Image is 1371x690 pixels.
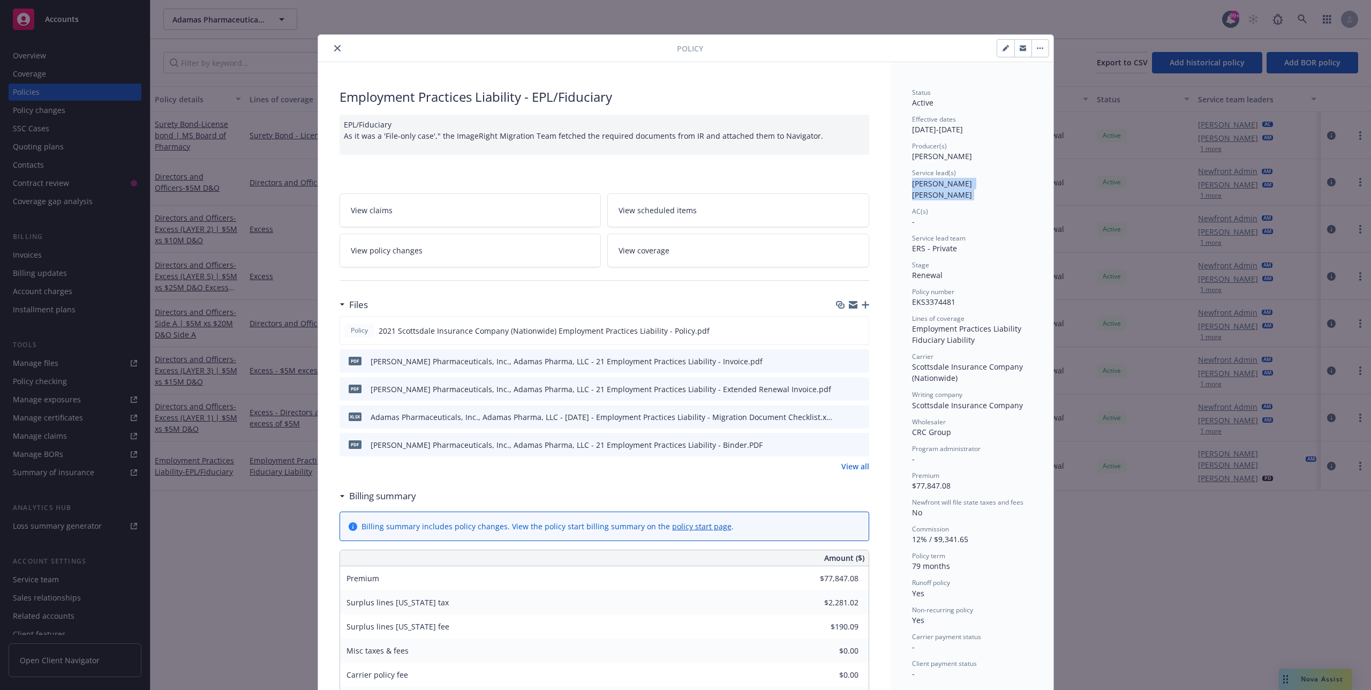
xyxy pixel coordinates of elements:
span: EKS3374481 [912,297,955,307]
span: Surplus lines [US_STATE] tax [346,597,449,607]
span: [PERSON_NAME] [PERSON_NAME] [912,178,974,200]
div: Billing summary [340,489,416,503]
input: 0.00 [795,643,865,659]
span: - [912,642,915,652]
input: 0.00 [795,619,865,635]
span: Misc taxes & fees [346,646,409,656]
span: Effective dates [912,115,956,124]
span: Client payment status [912,659,977,668]
span: PDF [349,440,361,448]
div: Fiduciary Liability [912,334,1032,346]
span: Surplus lines [US_STATE] fee [346,621,449,632]
span: View claims [351,205,393,216]
span: xlsx [349,412,361,421]
span: Scottsdale Insurance Company [912,400,1023,410]
span: 2021 Scottsdale Insurance Company (Nationwide) Employment Practices Liability - Policy.pdf [379,325,710,336]
span: View policy changes [351,245,423,256]
div: [PERSON_NAME] Pharmaceuticals, Inc., Adamas Pharma, LLC - 21 Employment Practices Liability - Bin... [371,439,763,451]
span: Wholesaler [912,417,946,426]
div: [PERSON_NAME] Pharmaceuticals, Inc., Adamas Pharma, LLC - 21 Employment Practices Liability - Inv... [371,356,763,367]
span: Premium [912,471,939,480]
button: preview file [855,356,865,367]
span: $77,847.08 [912,481,951,491]
span: Policy number [912,287,954,296]
span: Newfront will file state taxes and fees [912,498,1023,507]
span: Premium [346,573,379,583]
div: Employment Practices Liability [912,323,1032,334]
span: Service lead(s) [912,168,956,177]
div: Billing summary includes policy changes. View the policy start billing summary on the . [361,521,734,532]
span: View coverage [619,245,669,256]
span: Policy [349,326,370,335]
a: View scheduled items [607,193,869,227]
span: Lines of coverage [912,314,965,323]
span: Amount ($) [824,552,864,564]
span: AC(s) [912,207,928,216]
span: CRC Group [912,427,951,437]
span: Non-recurring policy [912,605,973,614]
span: Policy [677,43,703,54]
div: Files [340,298,368,312]
button: close [331,42,344,55]
span: Writing company [912,390,962,399]
a: View coverage [607,234,869,267]
span: - [912,669,915,679]
span: Active [912,97,933,108]
span: Runoff policy [912,578,950,587]
span: Policy term [912,551,945,560]
button: preview file [855,411,865,423]
span: pdf [349,357,361,365]
div: [DATE] - [DATE] [912,115,1032,135]
span: Service lead team [912,234,966,243]
button: download file [838,384,847,395]
span: Carrier policy fee [346,670,408,680]
span: Carrier payment status [912,632,981,641]
span: pdf [349,385,361,393]
span: 79 months [912,561,950,571]
span: [PERSON_NAME] [912,151,972,161]
button: download file [838,356,847,367]
span: - [912,216,915,227]
a: View claims [340,193,601,227]
span: Renewal [912,270,943,280]
button: preview file [855,384,865,395]
button: preview file [855,439,865,451]
span: View scheduled items [619,205,697,216]
button: download file [838,439,847,451]
span: Yes [912,615,924,625]
h3: Files [349,298,368,312]
input: 0.00 [795,571,865,587]
span: Stage [912,260,929,269]
div: Employment Practices Liability - EPL/Fiduciary [340,88,869,106]
input: 0.00 [795,595,865,611]
span: Program administrator [912,444,981,453]
span: ERS - Private [912,243,957,253]
span: - [912,454,915,464]
div: EPL/Fiduciary As it was a 'File-only case'," the ImageRight Migration Team fetched the required d... [340,115,869,155]
span: Scottsdale Insurance Company (Nationwide) [912,362,1025,383]
button: download file [838,411,847,423]
div: [PERSON_NAME] Pharmaceuticals, Inc., Adamas Pharma, LLC - 21 Employment Practices Liability - Ext... [371,384,831,395]
div: Adamas Pharmaceuticals, Inc., Adamas Pharma, LLC - [DATE] - Employment Practices Liability - Migr... [371,411,834,423]
span: Producer(s) [912,141,947,151]
a: View all [841,461,869,472]
span: Commission [912,524,949,534]
span: Carrier [912,352,933,361]
button: download file [838,325,846,336]
a: View policy changes [340,234,601,267]
span: Yes [912,588,924,598]
span: No [912,507,922,517]
span: Status [912,88,931,97]
span: 12% / $9,341.65 [912,534,968,544]
a: policy start page [672,521,732,531]
input: 0.00 [795,667,865,683]
h3: Billing summary [349,489,416,503]
button: preview file [855,325,864,336]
